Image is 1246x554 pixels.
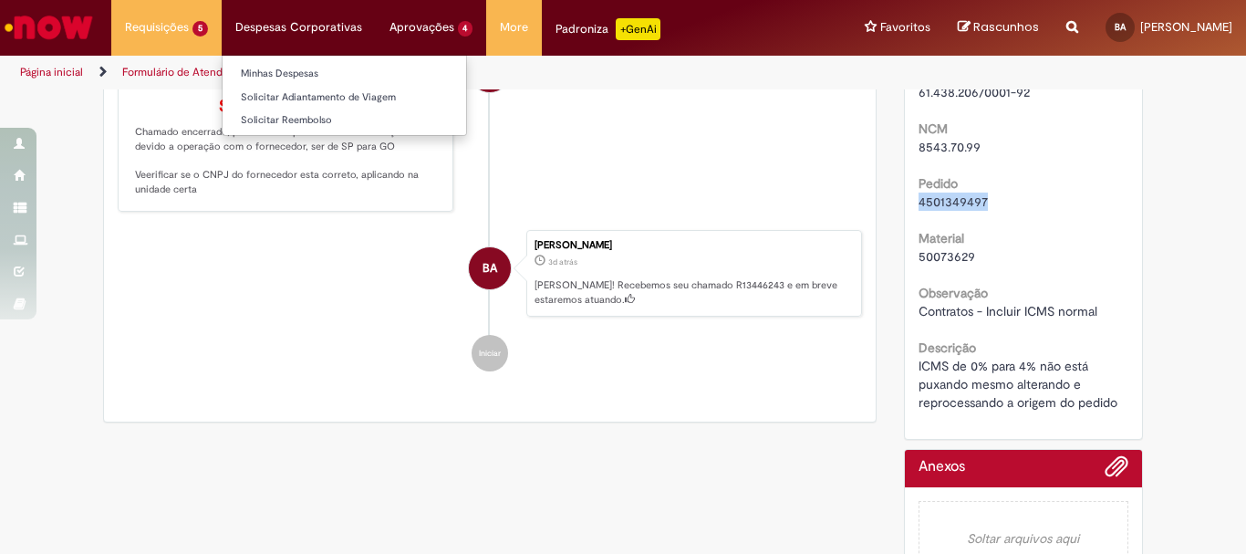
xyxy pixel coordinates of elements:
[919,230,964,246] b: Material
[548,256,577,267] span: 3d atrás
[118,230,862,318] li: Beatriz Alves
[616,18,660,40] p: +GenAi
[223,88,466,108] a: Solicitar Adiantamento de Viagem
[919,139,981,155] span: 8543.70.99
[500,18,528,37] span: More
[2,9,96,46] img: ServiceNow
[535,278,852,307] p: [PERSON_NAME]! Recebemos seu chamado R13446243 e em breve estaremos atuando.
[919,358,1117,411] span: ICMS de 0% para 4% não está puxando mesmo alterando e reprocessando a origem do pedido
[219,96,354,117] b: Solução Proposta:
[919,340,976,356] b: Descrição
[556,18,660,40] div: Padroniza
[919,175,958,192] b: Pedido
[223,110,466,131] a: Solicitar Reembolso
[919,120,948,137] b: NCM
[122,65,257,79] a: Formulário de Atendimento
[223,64,466,84] a: Minhas Despesas
[389,18,454,37] span: Aprovações
[1140,19,1232,35] span: [PERSON_NAME]
[235,18,362,37] span: Despesas Corporativas
[125,18,189,37] span: Requisições
[222,55,467,136] ul: Despesas Corporativas
[483,246,497,290] span: BA
[919,84,1030,100] span: 61.438.206/0001-92
[14,56,817,89] ul: Trilhas de página
[919,248,975,265] span: 50073629
[919,303,1097,319] span: Contratos - Incluir ICMS normal
[880,18,930,37] span: Favoritos
[919,459,965,476] h2: Anexos
[458,21,473,37] span: 4
[548,256,577,267] time: 25/08/2025 21:37:59
[135,98,439,196] p: Chamado encerrado, pois nao se aplica fazer essa correção devido a operação com o fornecedor, ser...
[973,18,1039,36] span: Rascunhos
[192,21,208,37] span: 5
[1105,455,1128,487] button: Adicionar anexos
[20,65,83,79] a: Página inicial
[919,193,988,210] span: 4501349497
[1115,21,1126,33] span: BA
[469,247,511,289] div: Beatriz Alves
[958,19,1039,37] a: Rascunhos
[535,240,852,251] div: [PERSON_NAME]
[919,285,988,301] b: Observação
